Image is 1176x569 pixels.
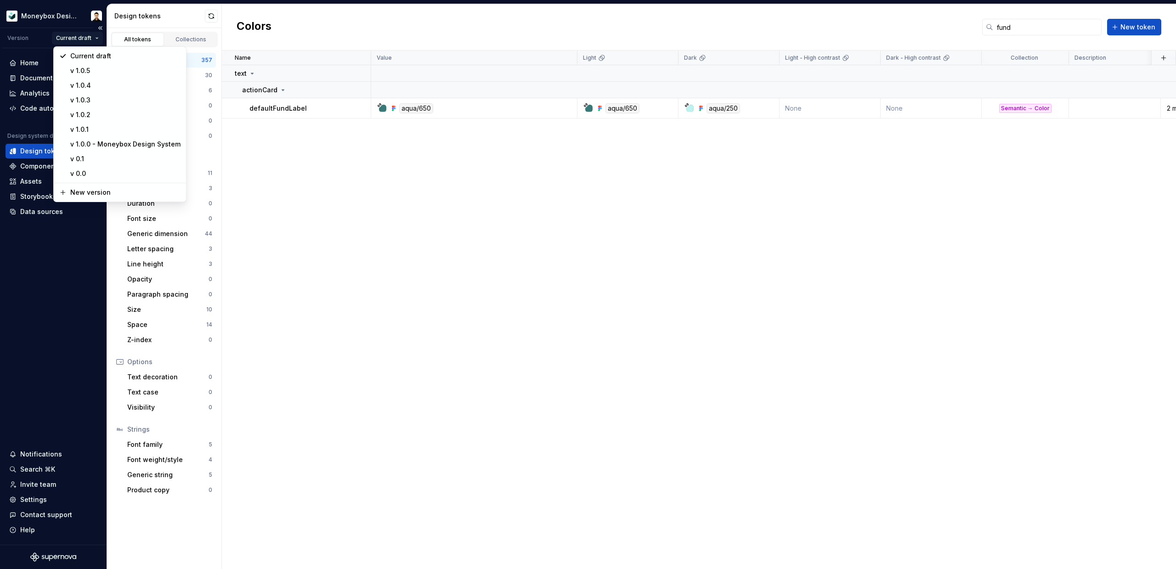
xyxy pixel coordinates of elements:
[70,140,181,149] div: v 1.0.0 - Moneybox Design System
[70,66,181,75] div: v 1.0.5
[70,110,181,119] div: v 1.0.2
[70,169,181,178] div: v 0.0
[70,81,181,90] div: v 1.0.4
[70,125,181,134] div: v 1.0.1
[70,188,181,197] div: New version
[70,51,181,61] div: Current draft
[70,96,181,105] div: v 1.0.3
[70,154,181,163] div: v 0.1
